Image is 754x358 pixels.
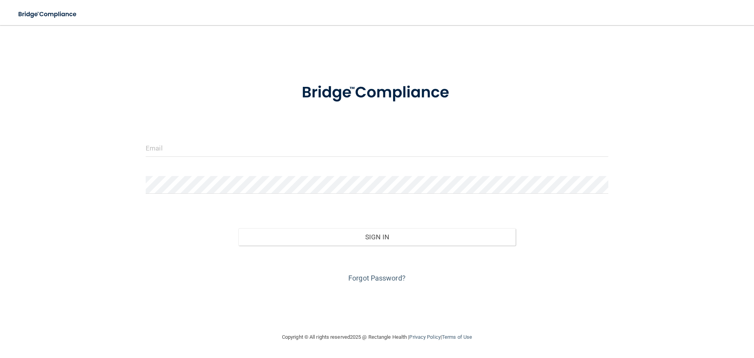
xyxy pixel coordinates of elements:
[285,72,469,113] img: bridge_compliance_login_screen.278c3ca4.svg
[409,334,440,340] a: Privacy Policy
[234,325,520,350] div: Copyright © All rights reserved 2025 @ Rectangle Health | |
[348,274,406,282] a: Forgot Password?
[146,139,608,157] input: Email
[12,6,84,22] img: bridge_compliance_login_screen.278c3ca4.svg
[238,228,516,246] button: Sign In
[442,334,472,340] a: Terms of Use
